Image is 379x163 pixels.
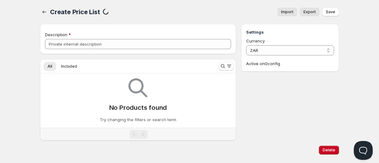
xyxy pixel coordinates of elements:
button: Search and filter results [218,62,234,70]
a: Export [300,8,320,16]
img: Empty search results [128,78,147,97]
span: Import [281,9,293,14]
input: Private internal description [45,39,231,49]
span: Currency [246,38,265,43]
button: Import [277,8,297,16]
nav: Pagination [40,128,236,141]
span: Save [326,9,335,14]
button: Delete [319,146,339,155]
span: All [48,64,52,69]
span: Delete [323,148,335,153]
p: Try changing the filters or search term [100,116,176,123]
iframe: Help Scout Beacon - Open [354,141,373,160]
span: Included [61,64,77,69]
p: Active on 0 config [246,60,334,67]
h3: Settings [246,29,334,35]
span: Export [303,9,316,14]
p: No Products found [109,104,167,111]
span: Description [45,32,67,37]
span: Create Price List [50,8,100,16]
button: Save [322,8,339,16]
